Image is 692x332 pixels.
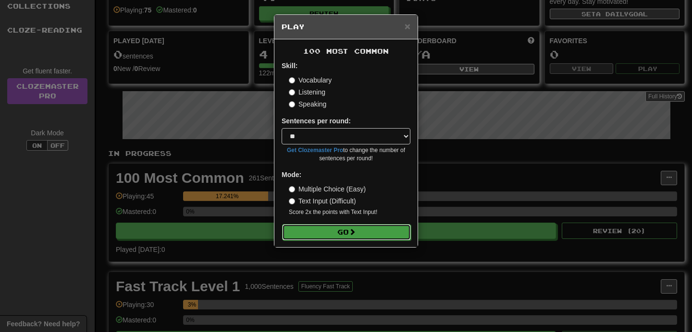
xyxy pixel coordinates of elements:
button: Close [405,21,410,31]
input: Vocabulary [289,77,295,83]
input: Multiple Choice (Easy) [289,186,295,192]
input: Speaking [289,101,295,107]
label: Speaking [289,99,326,109]
label: Listening [289,87,325,97]
button: Go [282,224,411,240]
small: to change the number of sentences per round! [282,146,410,163]
a: Get Clozemaster Pro [287,147,343,154]
label: Text Input (Difficult) [289,196,356,206]
label: Multiple Choice (Easy) [289,184,366,194]
h5: Play [282,22,410,32]
span: × [405,21,410,32]
label: Sentences per round: [282,116,351,126]
span: 100 Most Common [303,47,389,55]
input: Text Input (Difficult) [289,198,295,204]
strong: Skill: [282,62,297,70]
input: Listening [289,89,295,95]
label: Vocabulary [289,75,332,85]
strong: Mode: [282,171,301,178]
small: Score 2x the points with Text Input ! [289,208,410,216]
